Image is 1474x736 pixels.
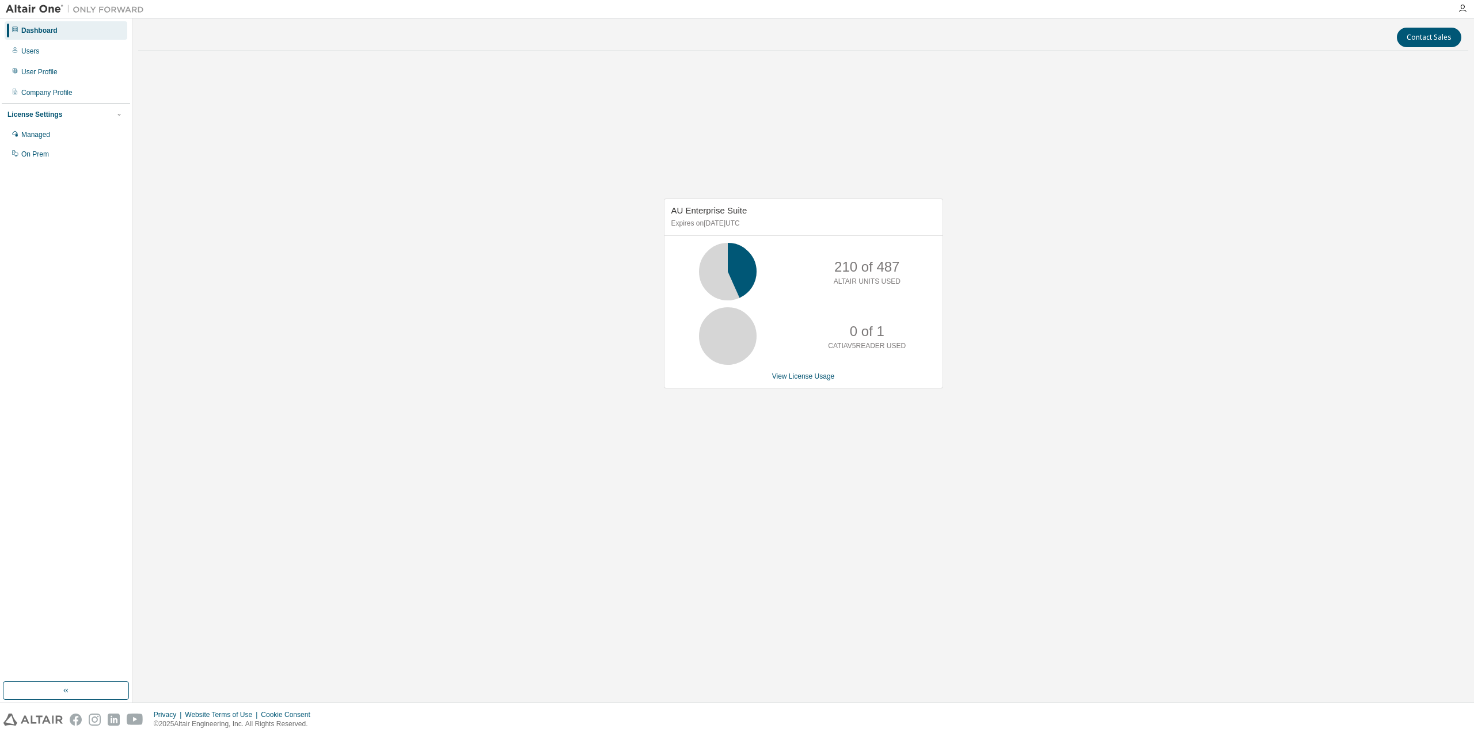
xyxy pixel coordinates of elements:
img: altair_logo.svg [3,714,63,726]
p: © 2025 Altair Engineering, Inc. All Rights Reserved. [154,719,317,729]
p: CATIAV5READER USED [828,341,906,351]
p: 210 of 487 [834,257,899,277]
div: Users [21,47,39,56]
button: Contact Sales [1397,28,1461,47]
div: License Settings [7,110,62,119]
div: On Prem [21,150,49,159]
a: View License Usage [772,372,835,380]
div: Privacy [154,710,185,719]
p: ALTAIR UNITS USED [834,277,901,287]
p: 0 of 1 [850,322,884,341]
div: Cookie Consent [261,710,317,719]
img: Altair One [6,3,150,15]
img: linkedin.svg [108,714,120,726]
div: Company Profile [21,88,73,97]
div: Managed [21,130,50,139]
div: Dashboard [21,26,58,35]
div: User Profile [21,67,58,77]
img: facebook.svg [70,714,82,726]
span: AU Enterprise Suite [671,205,747,215]
p: Expires on [DATE] UTC [671,219,933,228]
div: Website Terms of Use [185,710,261,719]
img: instagram.svg [89,714,101,726]
img: youtube.svg [127,714,143,726]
